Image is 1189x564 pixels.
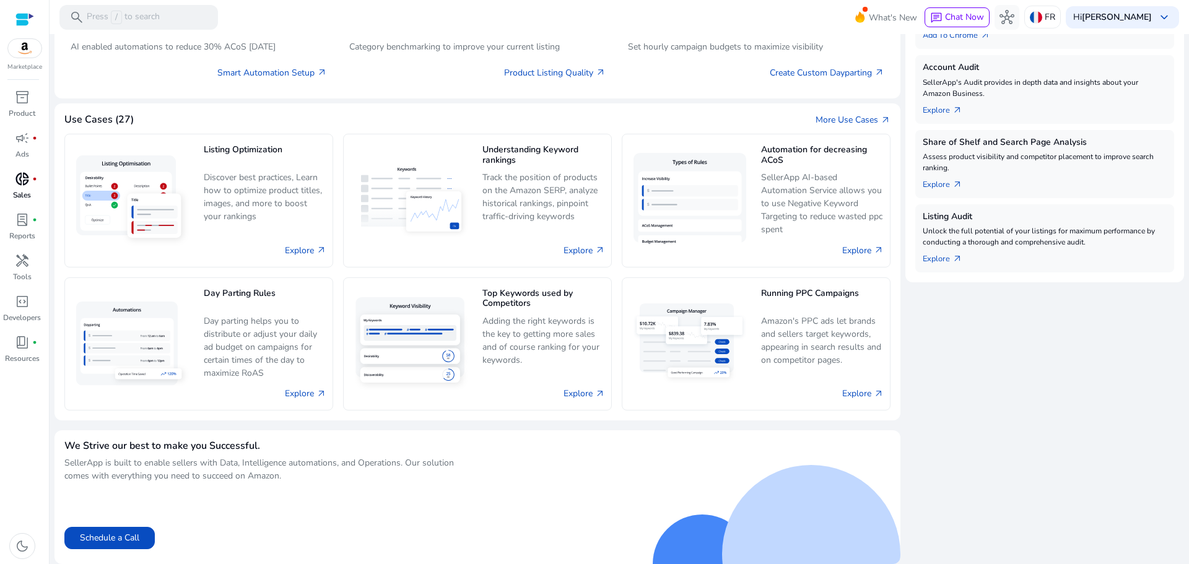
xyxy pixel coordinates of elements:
[204,289,326,310] h5: Day Parting Rules
[5,353,40,364] p: Resources
[32,217,37,222] span: fiber_manual_record
[64,456,477,482] p: SellerApp is built to enable sellers with Data, Intelligence automations, and Operations. Our sol...
[316,245,326,255] span: arrow_outward
[761,315,884,367] p: Amazon's PPC ads let brands and sellers target keywords, appearing in search results and on compe...
[87,11,160,24] p: Press to search
[9,108,35,119] p: Product
[8,39,41,58] img: amazon.svg
[9,230,35,241] p: Reports
[317,67,327,77] span: arrow_outward
[945,11,984,23] span: Chat Now
[564,387,605,400] a: Explore
[482,171,605,223] p: Track the position of products on the Amazon SERP, analyze historical rankings, pinpoint traffic-...
[13,189,31,201] p: Sales
[15,131,30,145] span: campaign
[595,245,605,255] span: arrow_outward
[1082,11,1152,23] b: [PERSON_NAME]
[15,90,30,105] span: inventory_2
[1030,11,1042,24] img: fr.svg
[874,67,884,77] span: arrow_outward
[482,289,605,310] h5: Top Keywords used by Competitors
[761,289,884,310] h5: Running PPC Campaigns
[482,145,605,167] h5: Understanding Keyword rankings
[761,145,884,167] h5: Automation for decreasing ACoS
[350,292,473,395] img: Top Keywords used by Competitors
[923,173,972,191] a: Explorearrow_outward
[628,40,884,53] p: Set hourly campaign budgets to maximize visibility
[881,115,891,125] span: arrow_outward
[564,244,605,257] a: Explore
[15,253,30,268] span: handyman
[204,315,326,380] p: Day parting helps you to distribute or adjust your daily ad budget on campaigns for certain times...
[15,335,30,350] span: book_4
[874,389,884,399] span: arrow_outward
[111,11,122,24] span: /
[869,7,917,28] span: What's New
[7,63,42,72] p: Marketplace
[71,40,327,53] p: AI enabled automations to reduce 30% ACoS [DATE]
[15,149,29,160] p: Ads
[15,212,30,227] span: lab_profile
[204,145,326,167] h5: Listing Optimization
[629,298,751,389] img: Running PPC Campaigns
[595,389,605,399] span: arrow_outward
[32,136,37,141] span: fiber_manual_record
[952,254,962,264] span: arrow_outward
[923,137,1167,148] h5: Share of Shelf and Search Page Analysis
[71,150,194,251] img: Listing Optimization
[15,171,30,186] span: donut_small
[13,271,32,282] p: Tools
[923,212,1167,222] h5: Listing Audit
[204,171,326,223] p: Discover best practices, Learn how to optimize product titles, images, and more to boost your ran...
[629,148,751,253] img: Automation for decreasing ACoS
[923,225,1167,248] p: Unlock the full potential of your listings for maximum performance by conducting a thorough and c...
[980,30,990,40] span: arrow_outward
[995,5,1019,30] button: hub
[32,340,37,345] span: fiber_manual_record
[952,105,962,115] span: arrow_outward
[816,113,891,126] a: More Use Casesarrow_outward
[842,387,884,400] a: Explore
[596,67,606,77] span: arrow_outward
[64,114,134,126] h4: Use Cases (27)
[482,315,605,367] p: Adding the right keywords is the key to getting more sales and of course ranking for your keywords.
[3,312,41,323] p: Developers
[350,158,473,243] img: Understanding Keyword rankings
[285,244,326,257] a: Explore
[923,151,1167,173] p: Assess product visibility and competitor placement to improve search ranking.
[64,527,155,549] button: Schedule a Call
[504,66,606,79] a: Product Listing Quality
[770,66,884,79] a: Create Custom Dayparting
[217,66,327,79] a: Smart Automation Setup
[842,244,884,257] a: Explore
[923,99,972,116] a: Explorearrow_outward
[1073,13,1152,22] p: Hi
[952,180,962,189] span: arrow_outward
[285,387,326,400] a: Explore
[923,77,1167,99] p: SellerApp's Audit provides in depth data and insights about your Amazon Business.
[69,10,84,25] span: search
[32,176,37,181] span: fiber_manual_record
[349,40,606,53] p: Category benchmarking to improve your current listing
[874,245,884,255] span: arrow_outward
[923,63,1167,73] h5: Account Audit
[1157,10,1172,25] span: keyboard_arrow_down
[15,294,30,309] span: code_blocks
[1000,10,1014,25] span: hub
[930,12,943,24] span: chat
[761,171,884,236] p: SellerApp AI-based Automation Service allows you to use Negative Keyword Targeting to reduce wast...
[15,539,30,553] span: dark_mode
[64,440,477,452] h4: We Strive our best to make you Successful.
[71,297,194,391] img: Day Parting Rules
[923,248,972,265] a: Explorearrow_outward
[316,389,326,399] span: arrow_outward
[1045,6,1055,28] p: FR
[925,7,990,27] button: chatChat Now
